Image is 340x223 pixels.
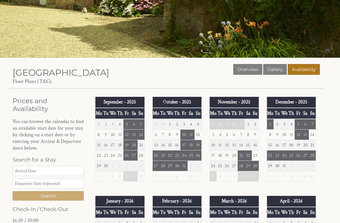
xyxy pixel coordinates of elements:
td: 30 [231,119,238,130]
input: Search [13,191,84,201]
th: April - 2026 [267,196,316,207]
td: 6 [152,130,159,140]
td: 9 [295,171,302,182]
td: 8 [267,130,274,140]
a: Overview [233,64,262,75]
th: Mo [152,207,159,218]
td: 1 [167,119,173,130]
th: Mo [95,108,102,119]
td: 5 [138,161,144,171]
th: Tu [159,207,166,218]
td: 17 [210,150,217,161]
th: Mo [152,108,159,119]
td: 11 [309,171,316,182]
td: 2 [102,119,109,130]
td: 28 [217,119,224,130]
td: 8 [95,130,102,140]
td: 25 [217,161,224,171]
th: Fr [123,207,130,218]
th: Fr [295,108,302,119]
td: 26 [195,150,201,161]
td: 2 [195,161,201,171]
th: We [109,108,116,119]
th: Sa [188,207,195,218]
td: 10 [281,130,288,140]
td: 14 [138,130,144,140]
td: 21 [309,140,316,150]
th: We [224,108,230,119]
td: 10 [180,130,187,140]
th: Th [231,108,238,119]
td: 5 [295,119,302,130]
td: 25 [116,150,123,161]
td: 15 [267,140,274,150]
td: 7 [138,119,144,130]
td: 19 [224,150,230,161]
th: December - 2025 [267,97,316,108]
td: 7 [102,171,109,182]
td: 9 [195,171,201,182]
td: 26 [224,161,230,171]
th: Mo [267,108,274,119]
td: 22 [245,150,252,161]
a: T&Cs [39,78,52,85]
th: Th [116,207,123,218]
td: 2 [295,161,302,171]
td: 9 [173,130,180,140]
td: 8 [167,130,173,140]
th: Su [309,108,316,119]
td: 29 [95,161,102,171]
a: Gallery [263,64,287,75]
td: 10 [210,140,217,150]
td: 18 [288,140,295,150]
th: Sa [302,108,309,119]
td: 25 [188,150,195,161]
th: Th [288,207,295,218]
h3: Check-In / Check-Out [13,206,84,212]
th: Mo [95,207,102,218]
th: November - 2025 [210,97,259,108]
th: Sa [188,108,195,119]
td: 29 [267,161,274,171]
td: 8 [245,130,252,140]
td: 1 [95,119,102,130]
td: 4 [188,119,195,130]
td: 6 [231,130,238,140]
td: 28 [138,150,144,161]
td: 20 [130,140,137,150]
td: 6 [274,171,280,182]
th: Mo [210,108,217,119]
td: 5 [195,119,201,130]
th: Th [116,108,123,119]
td: 12 [195,130,201,140]
td: 7 [252,171,259,182]
td: 26 [295,150,302,161]
td: 4 [116,119,123,130]
td: 9 [116,171,123,182]
td: 7 [180,171,187,182]
a: Floor Plans [13,78,36,85]
td: 27 [302,150,309,161]
th: We [224,207,230,218]
td: 18 [116,140,123,150]
td: 6 [173,171,180,182]
td: 3 [180,119,187,130]
td: 24 [210,161,217,171]
th: Th [173,108,180,119]
th: January - 2026 [95,196,145,207]
td: 17 [281,140,288,150]
td: 25 [288,150,295,161]
td: 27 [130,150,137,161]
th: Tu [102,108,109,119]
td: 5 [167,171,173,182]
td: 14 [159,140,166,150]
td: 9 [274,130,280,140]
td: 3 [152,171,159,182]
th: Th [231,207,238,218]
td: 29 [245,161,252,171]
td: 28 [309,150,316,161]
td: 18 [188,140,195,150]
h2: Prices and Availability [13,97,84,113]
td: 3 [123,161,130,171]
td: 19 [295,140,302,150]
